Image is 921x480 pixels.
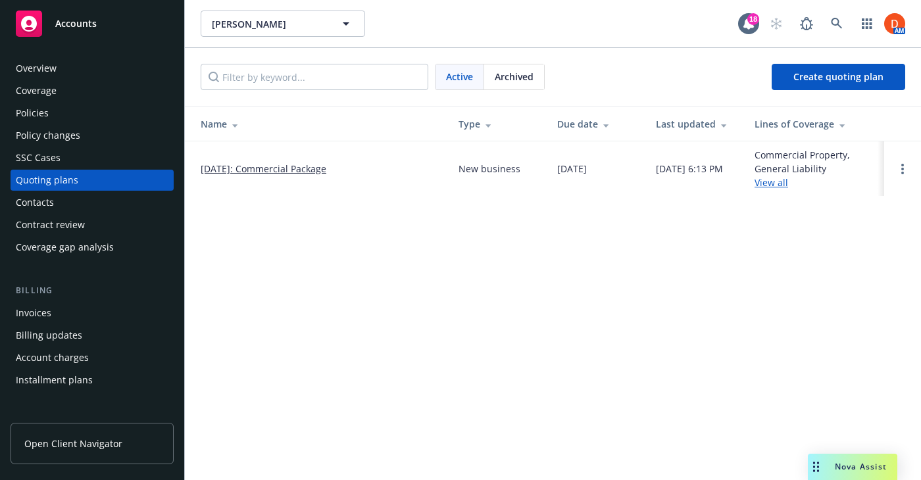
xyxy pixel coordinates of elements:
[201,64,428,90] input: Filter by keyword...
[201,11,365,37] button: [PERSON_NAME]
[16,302,51,324] div: Invoices
[11,325,174,346] a: Billing updates
[16,58,57,79] div: Overview
[16,325,82,346] div: Billing updates
[772,64,905,90] a: Create quoting plan
[11,125,174,146] a: Policy changes
[16,147,61,168] div: SSC Cases
[11,170,174,191] a: Quoting plans
[459,117,536,131] div: Type
[11,103,174,124] a: Policies
[11,237,174,258] a: Coverage gap analysis
[557,162,587,176] div: [DATE]
[808,454,897,480] button: Nova Assist
[11,192,174,213] a: Contacts
[11,302,174,324] a: Invoices
[11,5,174,42] a: Accounts
[16,214,85,235] div: Contract review
[16,347,89,368] div: Account charges
[16,80,57,101] div: Coverage
[16,370,93,391] div: Installment plans
[16,170,78,191] div: Quoting plans
[763,11,789,37] a: Start snowing
[793,70,884,83] span: Create quoting plan
[755,148,874,189] div: Commercial Property, General Liability
[201,117,437,131] div: Name
[11,214,174,235] a: Contract review
[835,461,887,472] span: Nova Assist
[11,284,174,297] div: Billing
[656,117,734,131] div: Last updated
[16,103,49,124] div: Policies
[16,192,54,213] div: Contacts
[212,17,326,31] span: [PERSON_NAME]
[201,162,326,176] a: [DATE]: Commercial Package
[16,125,80,146] div: Policy changes
[495,70,534,84] span: Archived
[11,347,174,368] a: Account charges
[459,162,520,176] div: New business
[11,370,174,391] a: Installment plans
[24,437,122,450] span: Open Client Navigator
[755,176,788,189] a: View all
[557,117,635,131] div: Due date
[16,237,114,258] div: Coverage gap analysis
[11,80,174,101] a: Coverage
[656,162,723,176] div: [DATE] 6:13 PM
[446,70,473,84] span: Active
[808,454,824,480] div: Drag to move
[854,11,880,37] a: Switch app
[55,18,97,29] span: Accounts
[11,147,174,168] a: SSC Cases
[884,13,905,34] img: photo
[11,58,174,79] a: Overview
[895,161,910,177] a: Open options
[747,13,759,25] div: 18
[755,117,874,131] div: Lines of Coverage
[824,11,850,37] a: Search
[793,11,820,37] a: Report a Bug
